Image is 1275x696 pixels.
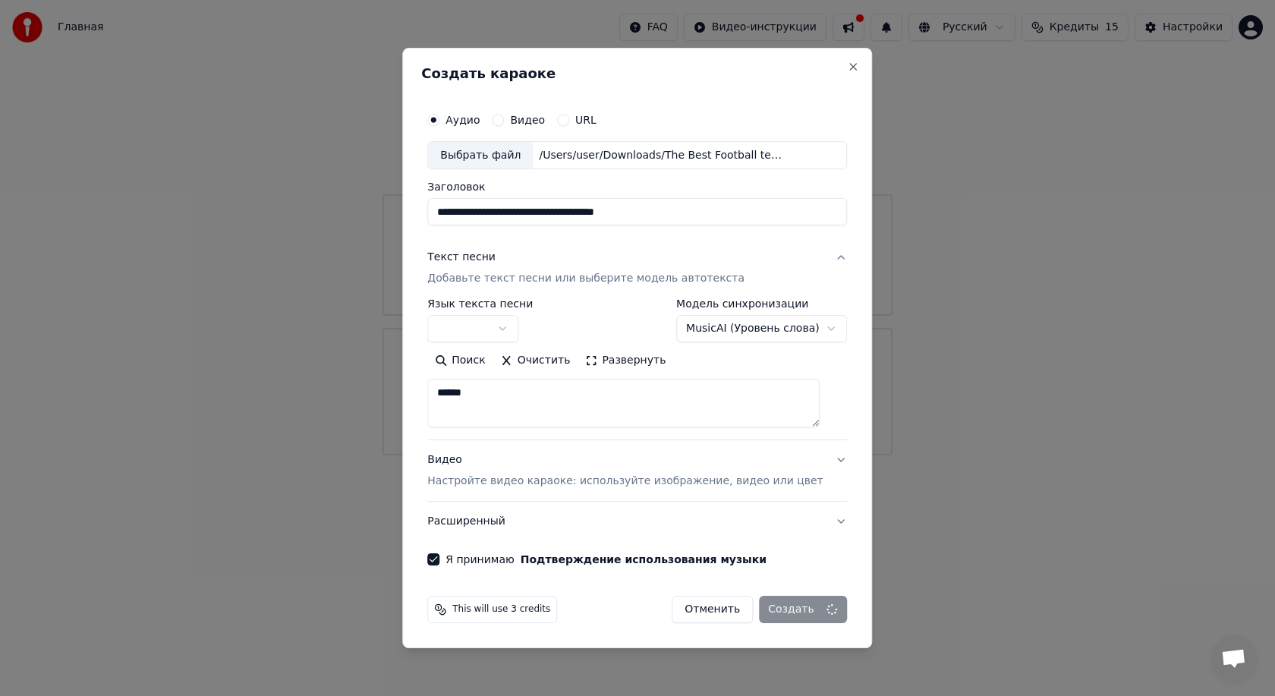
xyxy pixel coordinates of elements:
h2: Создать караоке [421,67,853,80]
label: Язык текста песни [427,299,533,310]
p: Настройте видео караоке: используйте изображение, видео или цвет [427,474,823,489]
div: Текст песниДобавьте текст песни или выберите модель автотекста [427,299,847,440]
label: Заголовок [427,182,847,193]
button: Я принимаю [521,554,767,565]
button: Очистить [493,349,578,373]
label: Видео [510,115,545,125]
p: Добавьте текст песни или выберите модель автотекста [427,272,745,287]
label: Аудио [445,115,480,125]
label: Модель синхронизации [676,299,848,310]
button: Поиск [427,349,493,373]
button: Текст песниДобавьте текст песни или выберите модель автотекста [427,238,847,299]
label: Я принимаю [445,554,767,565]
button: Развернуть [578,349,673,373]
span: This will use 3 credits [452,603,550,616]
button: Отменить [672,596,753,623]
button: ВидеоНастройте видео караоке: используйте изображение, видео или цвет [427,441,847,502]
div: Текст песни [427,250,496,266]
div: Видео [427,453,823,490]
button: Расширенный [427,502,847,541]
div: /Users/user/Downloads/The Best Football team On Planet Earth 🌎.mp3 [533,148,791,163]
label: URL [575,115,597,125]
div: Выбрать файл [428,142,533,169]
